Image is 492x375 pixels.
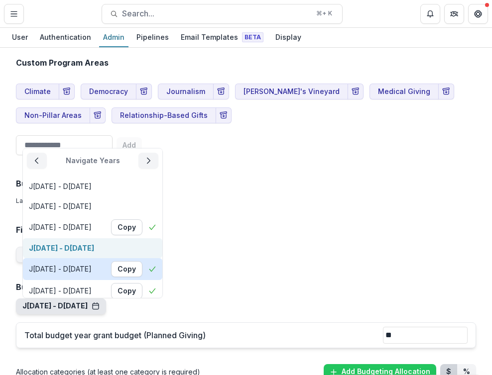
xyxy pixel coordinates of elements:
[420,4,440,24] button: Notifications
[99,28,128,47] a: Admin
[132,28,173,47] a: Pipelines
[29,202,92,210] div: J[DATE] - D[DATE]
[16,225,476,235] h2: Fiscal Calendar
[314,8,334,19] div: ⌘ + K
[29,223,92,231] div: J[DATE] - D[DATE]
[16,84,59,99] button: Climate
[468,4,488,24] button: Get Help
[158,84,214,99] button: Journalism
[271,28,305,47] a: Display
[122,9,310,18] span: Search...
[29,244,94,252] div: J[DATE] - D[DATE]
[242,32,263,42] span: Beta
[4,4,24,24] button: Toggle Menu
[102,4,343,24] button: Search...
[111,219,142,235] button: Copy year
[271,30,305,44] div: Display
[136,84,152,99] button: Archive Program Area
[438,84,454,99] button: Archive Program Area
[117,137,142,153] button: Add
[16,179,476,188] h2: Budgeting
[177,30,267,44] div: Email Templates
[112,107,216,123] button: Relationship-Based Gifts
[216,107,232,123] button: Archive Program Area
[8,30,32,44] div: User
[59,84,75,99] button: Archive Program Area
[444,4,464,24] button: Partners
[213,84,229,99] button: Archive Program Area
[132,30,173,44] div: Pipelines
[99,30,128,44] div: Admin
[90,107,106,123] button: Archive Program Area
[369,84,439,99] button: Medical Giving
[16,58,109,68] h2: Custom Program Areas
[36,28,95,47] a: Authentication
[16,282,476,292] h2: Budget Year
[111,261,142,277] button: Copy year
[29,286,92,295] div: J[DATE] - D[DATE]
[111,282,142,298] button: Copy year
[16,196,476,205] p: Last Updated by @ 4:09pm on 08/20/20[DATE]
[81,84,136,99] button: Democracy
[16,107,90,123] button: Non-Pillar Areas
[8,28,32,47] a: User
[348,84,364,99] button: Archive Program Area
[22,302,100,310] button: J[DATE] - D[DATE]
[24,329,383,341] p: Total budget year grant budget (Planned Giving)
[235,84,348,99] button: [PERSON_NAME]'s Vineyard
[29,182,92,190] div: J[DATE] - D[DATE]
[36,30,95,44] div: Authentication
[66,156,120,168] p: Navigate Years
[383,327,468,344] input: Total budget year grant budget (Planned Giving)
[177,28,267,47] a: Email Templates Beta
[29,265,92,273] div: J[DATE] - D[DATE]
